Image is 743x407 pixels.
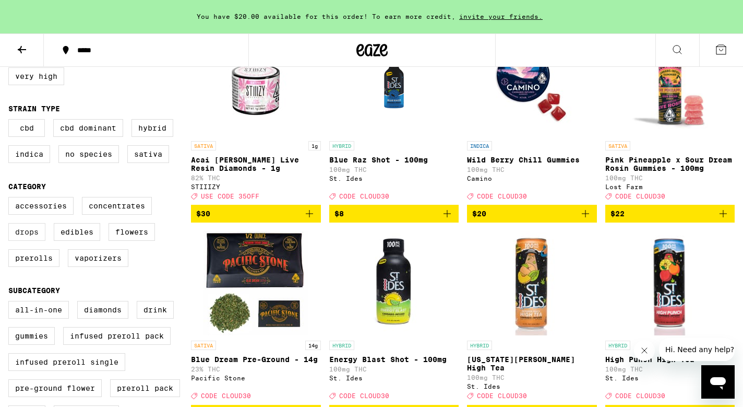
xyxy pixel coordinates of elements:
p: High Punch High Tea [605,355,735,364]
label: Sativa [127,145,169,163]
label: Preroll Pack [110,379,180,397]
iframe: Message from company [659,338,735,361]
p: 14g [305,341,321,350]
button: Add to bag [191,205,321,223]
p: 82% THC [191,175,321,181]
div: St. Ides [329,375,459,381]
label: Pre-ground Flower [8,379,102,397]
span: CODE CLOUD30 [339,393,389,400]
p: SATIVA [605,141,630,150]
p: 23% THC [191,366,321,373]
img: St. Ides - Georgia Peach High Tea [480,231,584,335]
label: Prerolls [8,249,59,267]
p: [US_STATE][PERSON_NAME] High Tea [467,355,597,372]
span: invite your friends. [456,13,546,20]
p: 1g [308,141,321,150]
button: Add to bag [467,205,597,223]
p: INDICA [467,141,492,150]
label: Indica [8,145,50,163]
div: Pacific Stone [191,375,321,381]
img: Camino - Wild Berry Chill Gummies [480,31,584,136]
a: Open page for High Punch High Tea from St. Ides [605,231,735,404]
a: Open page for Georgia Peach High Tea from St. Ides [467,231,597,404]
img: Lost Farm - Pink Pineapple x Sour Dream Rosin Gummies - 100mg [615,31,725,136]
legend: Subcategory [8,286,60,295]
label: Flowers [109,223,155,241]
label: Infused Preroll Pack [63,327,171,345]
span: CODE CLOUD30 [615,393,665,400]
button: Add to bag [605,205,735,223]
p: 100mg THC [467,374,597,381]
div: St. Ides [605,375,735,381]
span: USE CODE 35OFF [201,193,259,200]
span: $22 [610,210,625,218]
p: Acai [PERSON_NAME] Live Resin Diamonds - 1g [191,156,321,172]
label: Diamonds [77,301,128,319]
p: SATIVA [191,341,216,350]
a: Open page for Blue Raz Shot - 100mg from St. Ides [329,31,459,205]
div: St. Ides [329,175,459,182]
label: Very High [8,67,64,85]
label: All-In-One [8,301,69,319]
span: CODE CLOUD30 [477,393,527,400]
label: Vaporizers [68,249,128,267]
span: You have $20.00 available for this order! To earn more credit, [197,13,456,20]
span: CODE CLOUD30 [477,193,527,200]
label: Drops [8,223,45,241]
p: HYBRID [329,341,354,350]
p: 100mg THC [467,166,597,173]
label: Edibles [54,223,100,241]
span: CODE CLOUD30 [201,393,251,400]
p: 100mg THC [329,166,459,173]
img: Pacific Stone - Blue Dream Pre-Ground - 14g [203,231,308,335]
legend: Strain Type [8,104,60,113]
div: STIIIZY [191,183,321,190]
p: Blue Raz Shot - 100mg [329,156,459,164]
span: $8 [334,210,344,218]
p: Energy Blast Shot - 100mg [329,355,459,364]
a: Open page for Acai Berry Live Resin Diamonds - 1g from STIIIZY [191,31,321,205]
p: 100mg THC [329,366,459,373]
img: St. Ides - Energy Blast Shot - 100mg [342,231,446,335]
p: HYBRID [329,141,354,150]
p: HYBRID [605,341,630,350]
p: HYBRID [467,341,492,350]
div: Lost Farm [605,183,735,190]
label: Concentrates [82,197,152,215]
div: St. Ides [467,383,597,390]
label: Drink [137,301,174,319]
label: No Species [58,145,119,163]
label: Infused Preroll Single [8,353,125,371]
span: $20 [472,210,486,218]
label: Gummies [8,327,55,345]
p: 100mg THC [605,366,735,373]
p: 100mg THC [605,175,735,181]
span: CODE CLOUD30 [339,193,389,200]
div: Camino [467,175,597,182]
a: Open page for Blue Dream Pre-Ground - 14g from Pacific Stone [191,231,321,404]
span: CODE CLOUD30 [615,193,665,200]
legend: Category [8,182,46,191]
label: CBD [8,119,45,137]
p: Wild Berry Chill Gummies [467,156,597,164]
iframe: Button to launch messaging window [701,365,735,399]
img: St. Ides - Blue Raz Shot - 100mg [342,31,446,136]
iframe: Close message [634,340,655,361]
img: STIIIZY - Acai Berry Live Resin Diamonds - 1g [203,31,308,136]
p: Pink Pineapple x Sour Dream Rosin Gummies - 100mg [605,156,735,172]
img: St. Ides - High Punch High Tea [617,231,722,335]
p: Blue Dream Pre-Ground - 14g [191,355,321,364]
a: Open page for Energy Blast Shot - 100mg from St. Ides [329,231,459,404]
label: CBD Dominant [53,119,123,137]
label: Hybrid [131,119,173,137]
a: Open page for Pink Pineapple x Sour Dream Rosin Gummies - 100mg from Lost Farm [605,31,735,205]
p: SATIVA [191,141,216,150]
a: Open page for Wild Berry Chill Gummies from Camino [467,31,597,205]
span: $30 [196,210,210,218]
button: Add to bag [329,205,459,223]
label: Accessories [8,197,74,215]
